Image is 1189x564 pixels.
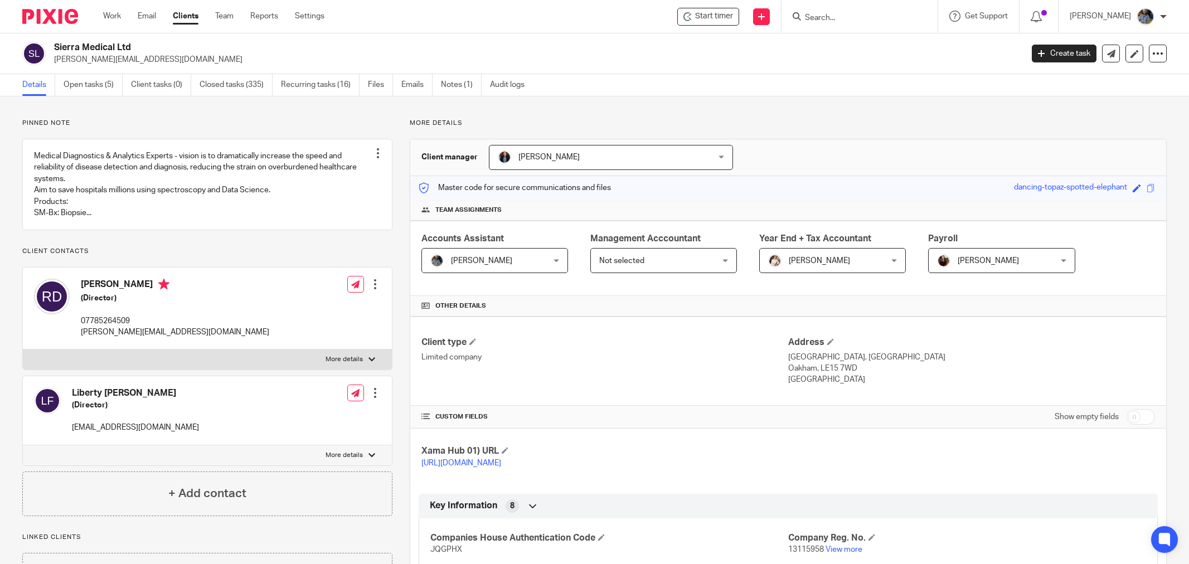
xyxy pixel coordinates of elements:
[788,363,1155,374] p: Oakham, LE15 7WD
[368,74,393,96] a: Files
[22,74,55,96] a: Details
[81,279,269,293] h4: [PERSON_NAME]
[430,546,462,553] span: JQGPHX
[54,54,1015,65] p: [PERSON_NAME][EMAIL_ADDRESS][DOMAIN_NAME]
[421,234,504,243] span: Accounts Assistant
[768,254,782,268] img: Kayleigh%20Henson.jpeg
[22,247,392,256] p: Client contacts
[421,459,501,467] a: [URL][DOMAIN_NAME]
[22,42,46,65] img: svg%3E
[81,327,269,338] p: [PERSON_NAME][EMAIL_ADDRESS][DOMAIN_NAME]
[173,11,198,22] a: Clients
[64,74,123,96] a: Open tasks (5)
[1137,8,1154,26] img: Jaskaran%20Singh.jpeg
[81,293,269,304] h5: (Director)
[958,257,1019,265] span: [PERSON_NAME]
[430,532,788,544] h4: Companies House Authentication Code
[788,337,1155,348] h4: Address
[599,257,644,265] span: Not selected
[826,546,862,553] a: View more
[498,150,511,164] img: martin-hickman.jpg
[421,337,788,348] h4: Client type
[804,13,904,23] input: Search
[677,8,739,26] div: Sierra Medical Ltd
[326,451,363,460] p: More details
[1014,182,1127,195] div: dancing-topaz-spotted-elephant
[200,74,273,96] a: Closed tasks (335)
[34,387,61,414] img: svg%3E
[788,532,1146,544] h4: Company Reg. No.
[518,153,580,161] span: [PERSON_NAME]
[695,11,733,22] span: Start timer
[1032,45,1096,62] a: Create task
[215,11,234,22] a: Team
[281,74,360,96] a: Recurring tasks (16)
[103,11,121,22] a: Work
[430,254,444,268] img: Jaskaran%20Singh.jpeg
[435,206,502,215] span: Team assignments
[72,400,199,411] h5: (Director)
[158,279,169,290] i: Primary
[788,374,1155,385] p: [GEOGRAPHIC_DATA]
[788,546,824,553] span: 13115958
[789,257,850,265] span: [PERSON_NAME]
[1070,11,1131,22] p: [PERSON_NAME]
[490,74,533,96] a: Audit logs
[430,500,497,512] span: Key Information
[435,302,486,310] span: Other details
[788,352,1155,363] p: [GEOGRAPHIC_DATA], [GEOGRAPHIC_DATA]
[250,11,278,22] a: Reports
[34,279,70,314] img: svg%3E
[451,257,512,265] span: [PERSON_NAME]
[326,355,363,364] p: More details
[421,152,478,163] h3: Client manager
[295,11,324,22] a: Settings
[1055,411,1119,422] label: Show empty fields
[410,119,1167,128] p: More details
[759,234,871,243] span: Year End + Tax Accountant
[138,11,156,22] a: Email
[54,42,823,54] h2: Sierra Medical Ltd
[421,352,788,363] p: Limited company
[168,485,246,502] h4: + Add contact
[937,254,950,268] img: MaxAcc_Sep21_ElliDeanPhoto_030.jpg
[928,234,958,243] span: Payroll
[72,387,199,399] h4: Liberty [PERSON_NAME]
[131,74,191,96] a: Client tasks (0)
[590,234,701,243] span: Management Acccountant
[441,74,482,96] a: Notes (1)
[72,422,199,433] p: [EMAIL_ADDRESS][DOMAIN_NAME]
[965,12,1008,20] span: Get Support
[22,533,392,542] p: Linked clients
[510,500,515,512] span: 8
[81,315,269,327] p: 07785264509
[22,9,78,24] img: Pixie
[22,119,392,128] p: Pinned note
[421,445,788,457] h4: Xama Hub 01) URL
[419,182,611,193] p: Master code for secure communications and files
[401,74,433,96] a: Emails
[421,412,788,421] h4: CUSTOM FIELDS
